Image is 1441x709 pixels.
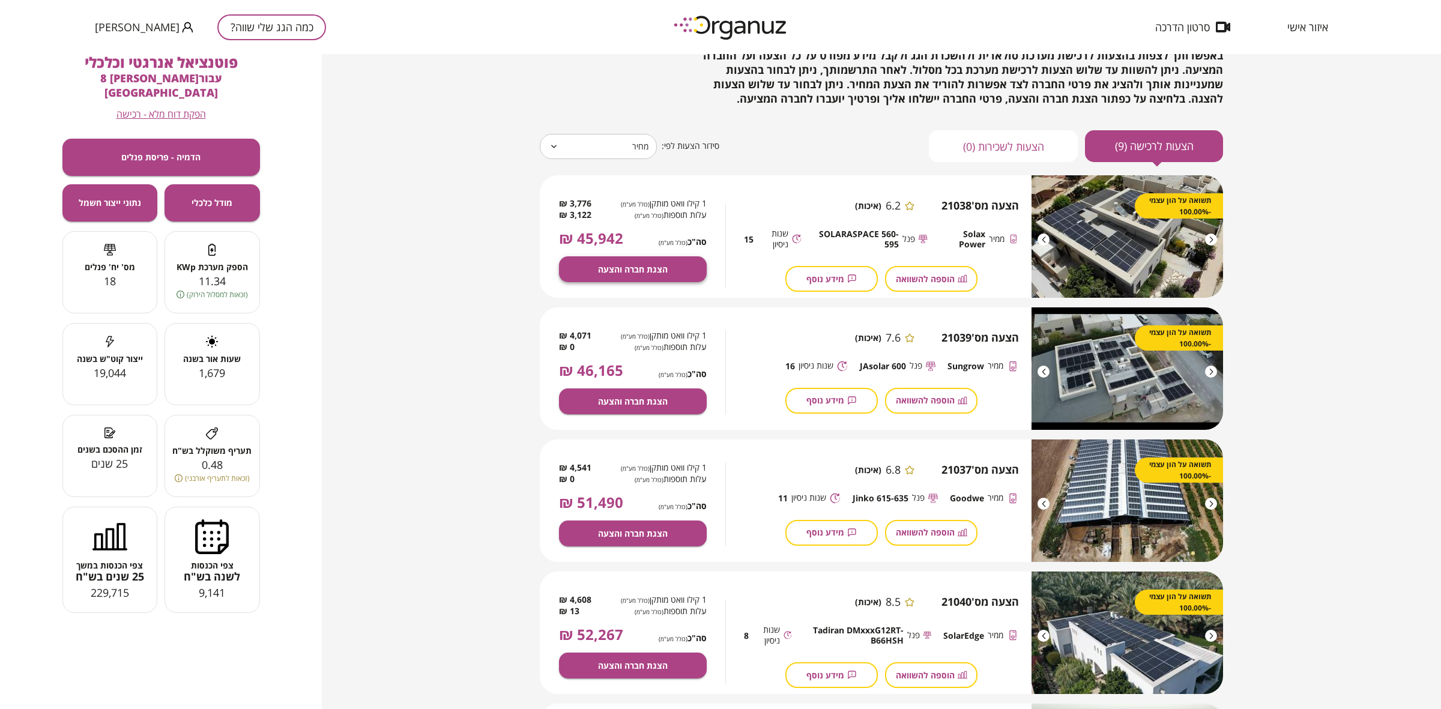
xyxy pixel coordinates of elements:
[806,670,844,680] span: מידע נוסף
[611,594,707,606] span: 1 קילו וואט מותקן
[62,139,260,176] button: הדמיה - פריסת פנלים
[559,256,707,282] button: הצגת חברה והצעה
[988,360,1003,372] span: ממיר
[785,388,878,414] button: מידע נוסף
[860,361,906,371] span: JAsolar 600
[165,445,259,456] span: תעריף משוקלל בש"ח
[104,274,116,288] span: 18
[943,630,984,641] span: SolarEdge
[1147,459,1211,481] span: תשואה על הון עצמי -100.00%
[598,396,668,406] span: הצגת חברה והצעה
[659,501,707,511] span: סה"כ
[199,274,226,288] span: 11.34
[785,520,878,546] button: מידע נוסף
[885,266,977,292] button: הוספה להשוואה
[598,264,668,274] span: הצגת חברה והצעה
[941,199,1019,213] span: הצעה מס' 21038
[659,238,687,247] span: (כולל מע"מ)
[185,472,250,484] span: (זכאות לתעריף אורבני)
[659,370,687,379] span: (כולל מע"מ)
[559,342,575,353] span: 0 ₪
[79,198,141,208] span: נתוני ייצור חשמל
[785,266,878,292] button: מידע נוסף
[806,395,844,405] span: מידע נוסף
[744,234,754,244] span: 15
[202,457,223,472] span: 0.48
[659,237,707,247] span: סה"כ
[559,462,591,474] span: 4,541 ₪
[950,493,984,503] span: Goodwe
[611,342,707,353] span: עלות תוספות
[621,332,650,340] span: (כולל מע"מ)
[559,362,623,379] span: 46,165 ₪
[621,200,650,208] span: (כולל מע"מ)
[885,388,977,414] button: הוספה להשוואה
[63,570,157,584] span: 25 שנים בש"ח
[611,330,707,342] span: 1 קילו וואט מותקן
[559,330,591,342] span: 4,071 ₪
[63,444,157,454] span: זמן ההסכם בשנים
[63,262,157,272] span: מס' יח' פנלים
[192,198,232,208] span: מודל כלכלי
[165,560,259,570] span: צפי הכנסות
[621,464,650,472] span: (כולל מע"מ)
[559,474,575,485] span: 0 ₪
[611,210,707,221] span: עלות תוספות
[100,71,222,100] span: עבור [PERSON_NAME] 8 [GEOGRAPHIC_DATA]
[941,596,1019,609] span: הצעה מס' 21040
[855,465,881,475] span: (איכות)
[659,502,687,511] span: (כולל מע"מ)
[559,520,707,546] button: הצגת חברה והצעה
[1032,307,1223,430] img: image
[785,361,795,371] span: 16
[752,624,780,647] span: שנות ניסיון
[855,597,881,607] span: (איכות)
[806,527,844,537] span: מידע נוסף
[91,585,129,600] span: 229,715
[598,528,668,539] span: הצגת חברה והצעה
[855,201,881,211] span: (איכות)
[611,198,707,210] span: 1 קילו וואט מותקן
[886,596,901,609] span: 8.5
[635,343,663,352] span: (כולל מע"מ)
[703,48,1223,106] span: באפשרותך לצפות בהצעות לרכישת מערכת סולארית ולהשכרת הגג ולקבל מידע מפורט על כל הצעה ועל החברה המצי...
[116,109,206,120] button: הפקת דוח מלא - רכישה
[165,184,260,222] button: מודל כלכלי
[635,211,663,220] span: (כולל מע"מ)
[910,360,922,372] span: פנל
[791,492,826,504] span: שנות ניסיון
[598,660,668,671] span: הצגת חברה והצעה
[611,474,707,485] span: עלות תוספות
[947,361,984,371] span: Sungrow
[63,354,157,364] span: ייצור קוט"ש בשנה
[559,606,579,617] span: 13 ₪
[855,333,881,343] span: (איכות)
[91,456,128,471] span: 25 שנים
[635,608,663,616] span: (כולל מע"מ)
[559,210,591,221] span: 3,122 ₪
[886,199,901,213] span: 6.2
[853,493,908,503] span: Jinko 615-635
[121,152,201,162] span: הדמיה - פריסת פנלים
[199,585,225,600] span: 9,141
[559,388,707,414] button: הצגת חברה והצעה
[757,228,788,250] span: שנות ניסיון
[902,234,915,245] span: פנל
[559,626,623,643] span: 52,267 ₪
[165,354,259,364] span: שעות אור בשנה
[165,262,259,272] span: הספק מערכת KWp
[804,625,904,646] span: Tadiran DMxxxG12RT-B66HSH
[778,493,788,503] span: 11
[62,184,158,222] button: נתוני ייצור חשמל
[785,662,878,688] button: מידע נוסף
[635,475,663,484] span: (כולל מע"מ)
[165,570,259,584] span: לשנה בש"ח
[1269,21,1346,33] button: איזור אישי
[611,462,707,474] span: 1 קילו וואט מותקן
[1137,21,1248,33] button: סרטון הדרכה
[886,463,901,477] span: 6.8
[744,630,749,641] span: 8
[659,633,707,643] span: סה"כ
[907,630,920,641] span: פנל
